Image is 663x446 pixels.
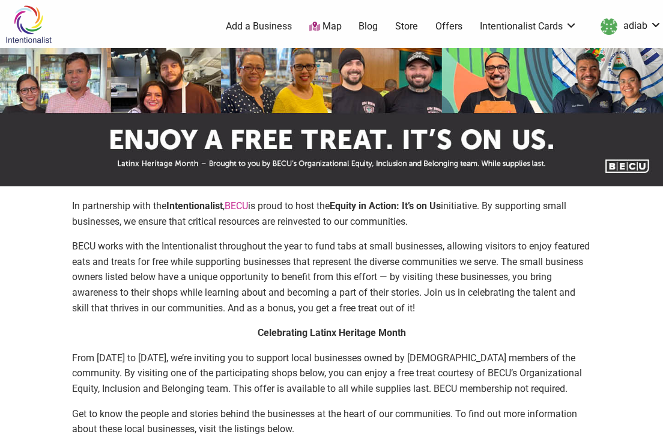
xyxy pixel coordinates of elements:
a: BECU [225,200,248,212]
a: Store [395,20,418,33]
p: Get to know the people and stories behind the businesses at the heart of our communities. To find... [72,406,591,437]
strong: Celebrating Latinx Heritage Month [258,327,406,338]
a: adiab [595,16,662,37]
a: Map [309,20,342,34]
a: Offers [435,20,462,33]
a: Blog [359,20,378,33]
strong: Equity in Action: It’s on Us [330,200,441,212]
a: Add a Business [226,20,292,33]
p: From [DATE] to [DATE], we’re inviting you to support local businesses owned by [DEMOGRAPHIC_DATA]... [72,350,591,397]
a: Intentionalist Cards [480,20,577,33]
p: BECU works with the Intentionalist throughout the year to fund tabs at small businesses, allowing... [72,239,591,316]
p: In partnership with the , is proud to host the initiative. By supporting small businesses, we ens... [72,198,591,229]
strong: Intentionalist [166,200,223,212]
